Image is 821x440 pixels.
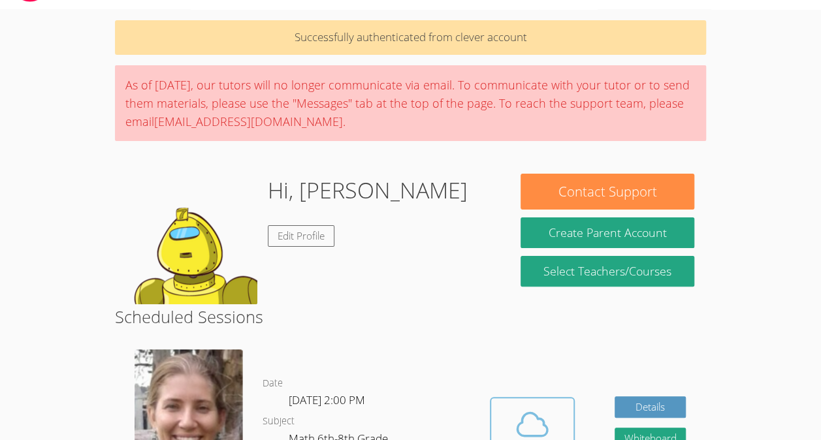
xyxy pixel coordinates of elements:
[263,413,295,430] dt: Subject
[268,174,468,207] h1: Hi, [PERSON_NAME]
[521,174,694,210] button: Contact Support
[615,396,686,418] a: Details
[268,225,334,247] a: Edit Profile
[263,375,283,392] dt: Date
[115,304,706,329] h2: Scheduled Sessions
[115,65,706,141] div: As of [DATE], our tutors will no longer communicate via email. To communicate with your tutor or ...
[521,217,694,248] button: Create Parent Account
[289,392,365,407] span: [DATE] 2:00 PM
[127,174,257,304] img: default.png
[115,20,706,55] p: Successfully authenticated from clever account
[521,256,694,287] a: Select Teachers/Courses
